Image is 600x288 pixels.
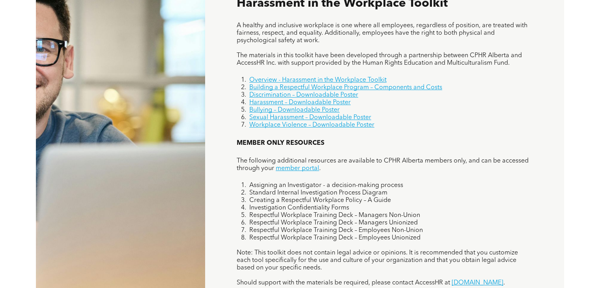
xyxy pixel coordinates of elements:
[452,280,503,286] a: [DOMAIN_NAME]
[249,99,351,106] a: Harassment – Downloadable Poster
[249,220,418,226] span: Respectful Workplace Training Deck – Managers Unionized
[249,190,387,196] span: Standard Internal Investigation Process Diagram
[249,212,420,219] span: Respectful Workplace Training Deck – Managers Non-Union
[237,250,518,271] span: Note: This toolkit does not contain legal advice or opinions. It is recommended that you customiz...
[249,227,423,234] span: Respectful Workplace Training Deck – Employees Non-Union
[237,158,529,172] span: The following additional resources are available to CPHR Alberta members only, and can be accesse...
[503,280,505,286] span: .
[249,235,421,241] span: Respectful Workplace Training Deck – Employees Unionized
[276,165,319,172] a: member portal
[249,92,358,98] a: Discrimination – Downloadable Poster
[237,22,527,44] span: A healthy and inclusive workplace is one where all employees, regardless of position, are treated...
[237,52,522,66] span: The materials in this toolkit have been developed through a partnership between CPHR Alberta and ...
[249,182,403,189] span: Assigning an Investigator - a decision-making process
[249,77,387,83] a: Overview - Harassment in the Workplace Toolkit
[249,205,349,211] span: Investigation Confidentiality Forms
[319,165,321,172] span: .
[249,107,340,113] a: Bullying – Downloadable Poster
[249,84,442,91] a: Building a Respectful Workplace Program – Components and Costs
[249,197,391,204] span: Creating a Respectful Workplace Policy – A Guide
[237,140,324,146] span: MEMBER ONLY RESOURCES
[237,280,450,286] span: Should support with the materials be required, please contact AccessHR at
[249,122,374,128] a: Workplace Violence – Downloadable Poster
[249,114,371,121] a: Sexual Harassment – Downloadable Poster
